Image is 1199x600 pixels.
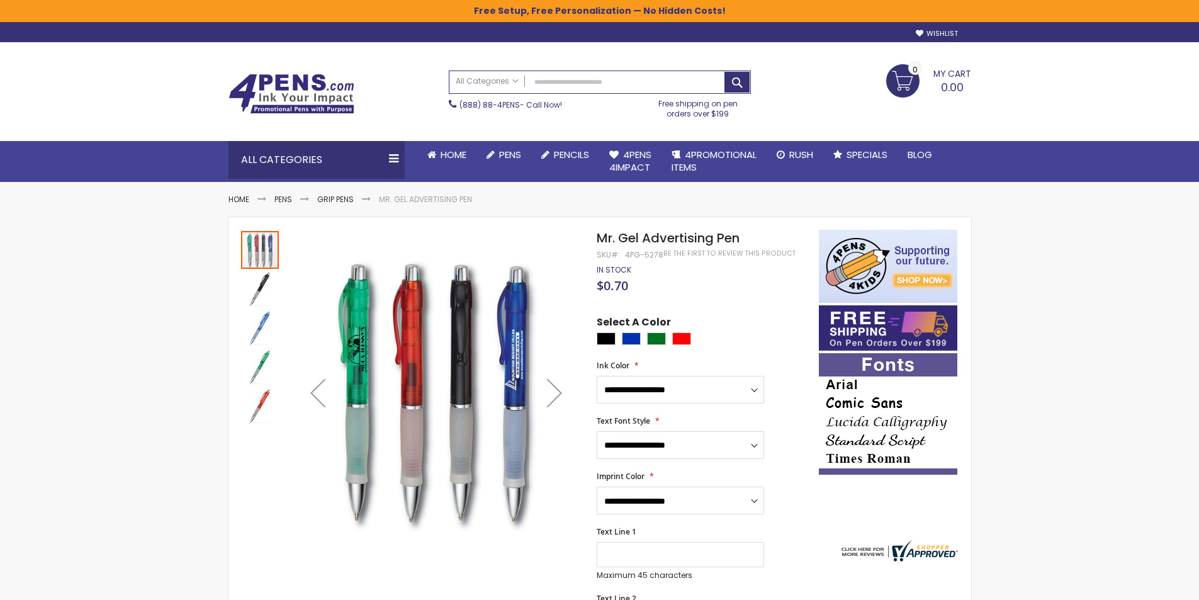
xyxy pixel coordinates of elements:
[672,332,691,345] div: Red
[228,194,249,205] a: Home
[241,387,279,425] img: Mr. Gel Advertising Pen
[913,64,918,76] span: 0
[459,99,562,110] span: - Call Now!
[819,305,957,351] img: Free shipping on orders over $199
[554,148,589,161] span: Pencils
[529,230,580,557] div: Next
[908,148,932,161] span: Blog
[274,194,292,205] a: Pens
[597,264,631,275] span: In stock
[379,195,472,205] li: Mr. Gel Advertising Pen
[838,553,958,564] a: 4pens.com certificate URL
[645,94,751,119] div: Free shipping on pen orders over $199
[886,64,971,96] a: 0.00 0
[597,416,650,426] span: Text Font Style
[663,249,796,258] a: Be the first to review this product
[597,277,628,294] span: $0.70
[293,230,343,557] div: Previous
[597,229,740,247] span: Mr. Gel Advertising Pen
[317,194,354,205] a: Grip Pens
[597,360,629,371] span: Ink Color
[499,148,521,161] span: Pens
[647,332,666,345] div: Green
[767,141,823,169] a: Rush
[459,99,520,110] a: (888) 88-4PENS
[916,29,958,38] a: Wishlist
[241,348,279,386] img: Mr. Gel Advertising Pen
[456,76,519,86] span: All Categories
[941,79,964,95] span: 0.00
[609,148,651,174] span: 4Pens 4impact
[597,471,645,482] span: Imprint Color
[228,141,405,179] div: All Categories
[597,315,671,332] span: Select A Color
[819,353,957,475] img: font-personalization-examples
[599,141,661,182] a: 4Pens4impact
[293,247,580,535] img: Mr. Gel Advertising pen
[597,570,764,580] p: Maximum 45 characters
[597,526,636,537] span: Text Line 1
[228,74,354,114] img: 4Pens Custom Pens and Promotional Products
[597,332,616,345] div: Black
[823,141,898,169] a: Specials
[789,148,813,161] span: Rush
[241,308,280,347] div: Mr. Gel Advertising Pen
[819,230,957,303] img: 4pens 4 kids
[241,386,279,425] div: Mr. Gel Advertising Pen
[661,141,767,182] a: 4PROMOTIONALITEMS
[441,148,466,161] span: Home
[672,148,757,174] span: 4PROMOTIONAL ITEMS
[241,309,279,347] img: Mr. Gel Advertising Pen
[241,269,280,308] div: Mr. Gel Advertising Pen
[241,230,280,269] div: Mr. Gel Advertising pen
[622,332,641,345] div: Blue
[476,141,531,169] a: Pens
[241,347,280,386] div: Mr. Gel Advertising Pen
[531,141,599,169] a: Pencils
[838,540,958,562] img: 4pens.com widget logo
[597,249,620,260] strong: SKU
[449,71,525,92] a: All Categories
[241,270,279,308] img: Mr. Gel Advertising Pen
[597,265,631,275] div: Availability
[898,141,942,169] a: Blog
[847,148,887,161] span: Specials
[625,250,663,260] div: 4PG-5278
[417,141,476,169] a: Home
